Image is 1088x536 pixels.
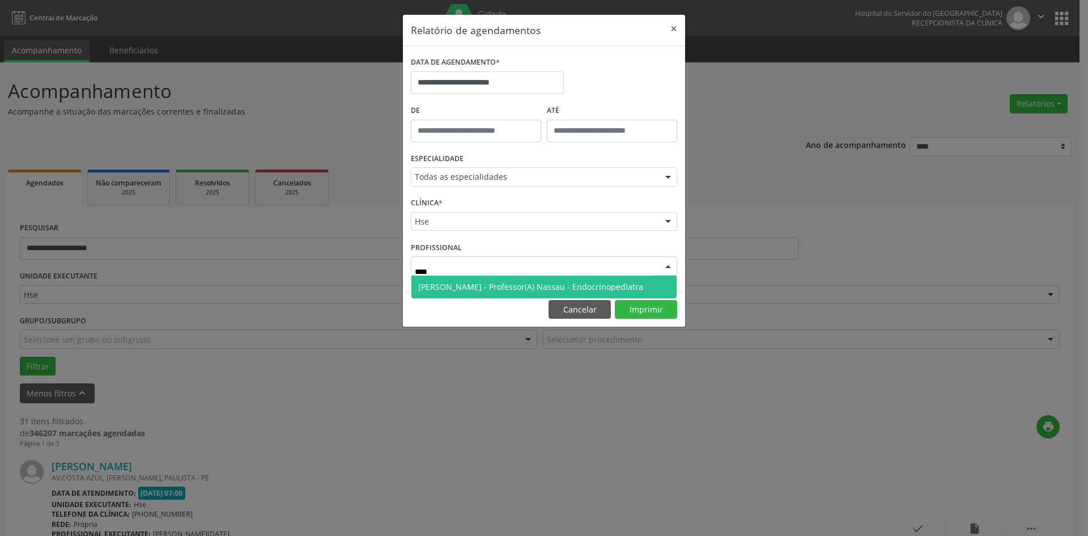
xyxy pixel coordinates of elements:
button: Cancelar [549,300,611,319]
span: [PERSON_NAME] - Professor(A) Nassau - Endocrinopediatra [418,281,643,292]
label: De [411,102,541,120]
label: PROFISSIONAL [411,239,462,256]
label: ESPECIALIDADE [411,150,464,168]
label: ATÉ [547,102,677,120]
label: CLÍNICA [411,195,443,212]
span: Hse [415,216,654,227]
button: Imprimir [615,300,677,319]
button: Close [662,15,685,43]
h5: Relatório de agendamentos [411,23,541,37]
span: Todas as especialidades [415,171,654,183]
label: DATA DE AGENDAMENTO [411,54,500,71]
